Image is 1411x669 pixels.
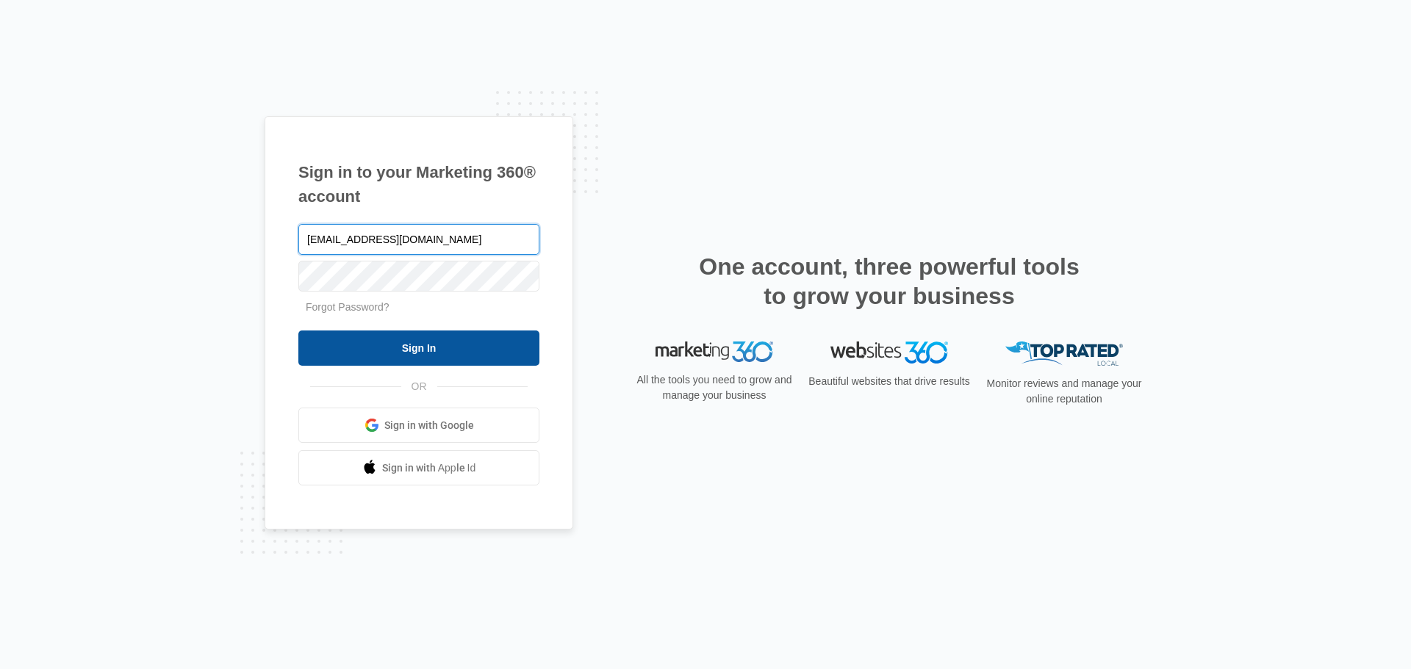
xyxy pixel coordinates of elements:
a: Forgot Password? [306,301,389,313]
p: Beautiful websites that drive results [807,374,972,389]
input: Sign In [298,330,539,366]
span: Sign in with Apple Id [382,460,476,476]
p: All the tools you need to grow and manage your business [632,372,797,403]
h1: Sign in to your Marketing 360® account [298,160,539,209]
h2: One account, three powerful tools to grow your business [694,252,1084,311]
span: OR [401,379,437,394]
img: Websites 360 [830,341,948,363]
p: Monitor reviews and manage your online reputation [982,376,1146,407]
a: Sign in with Google [298,408,539,443]
span: Sign in with Google [384,418,474,433]
a: Sign in with Apple Id [298,450,539,485]
input: Email [298,224,539,255]
img: Marketing 360 [656,341,773,362]
img: Top Rated Local [1005,341,1123,366]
